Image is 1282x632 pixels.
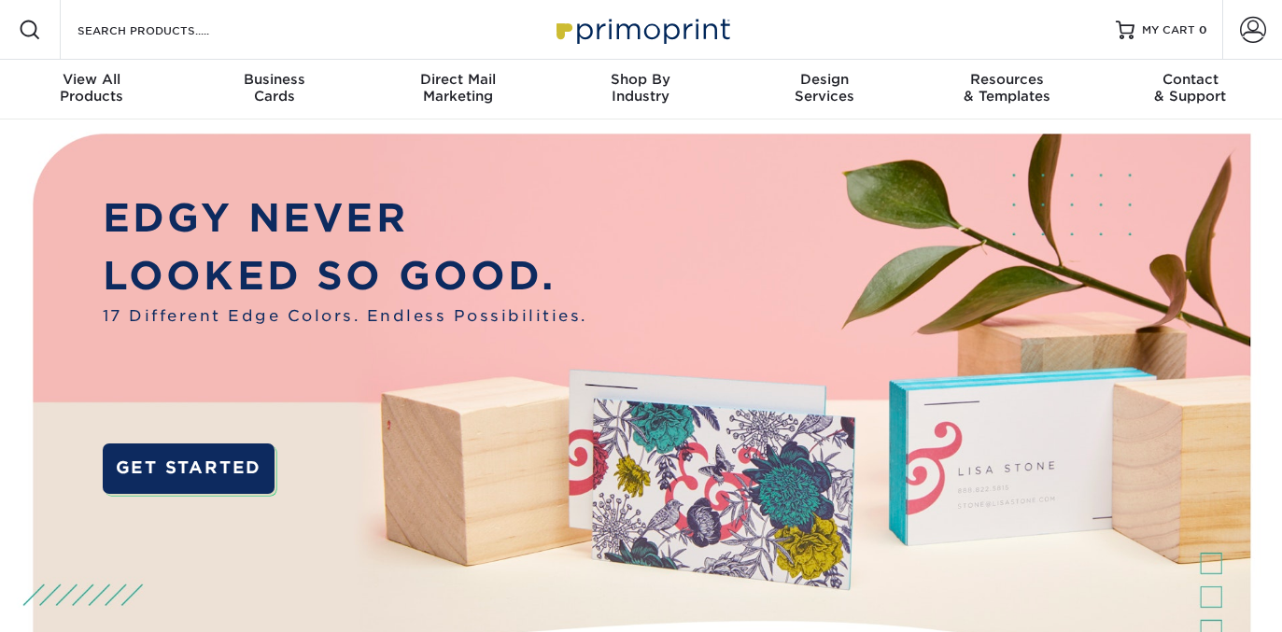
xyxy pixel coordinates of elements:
[183,60,366,119] a: BusinessCards
[103,247,587,305] p: LOOKED SO GOOD.
[1099,71,1282,88] span: Contact
[1199,23,1207,36] span: 0
[1142,22,1195,38] span: MY CART
[549,60,732,119] a: Shop ByIndustry
[103,443,275,494] a: GET STARTED
[76,19,258,41] input: SEARCH PRODUCTS.....
[366,60,549,119] a: Direct MailMarketing
[916,71,1099,105] div: & Templates
[1099,60,1282,119] a: Contact& Support
[183,71,366,105] div: Cards
[366,71,549,105] div: Marketing
[103,190,587,247] p: EDGY NEVER
[733,60,916,119] a: DesignServices
[549,71,732,105] div: Industry
[1099,71,1282,105] div: & Support
[549,71,732,88] span: Shop By
[733,71,916,105] div: Services
[916,60,1099,119] a: Resources& Templates
[103,304,587,328] span: 17 Different Edge Colors. Endless Possibilities.
[733,71,916,88] span: Design
[916,71,1099,88] span: Resources
[366,71,549,88] span: Direct Mail
[548,9,735,49] img: Primoprint
[183,71,366,88] span: Business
